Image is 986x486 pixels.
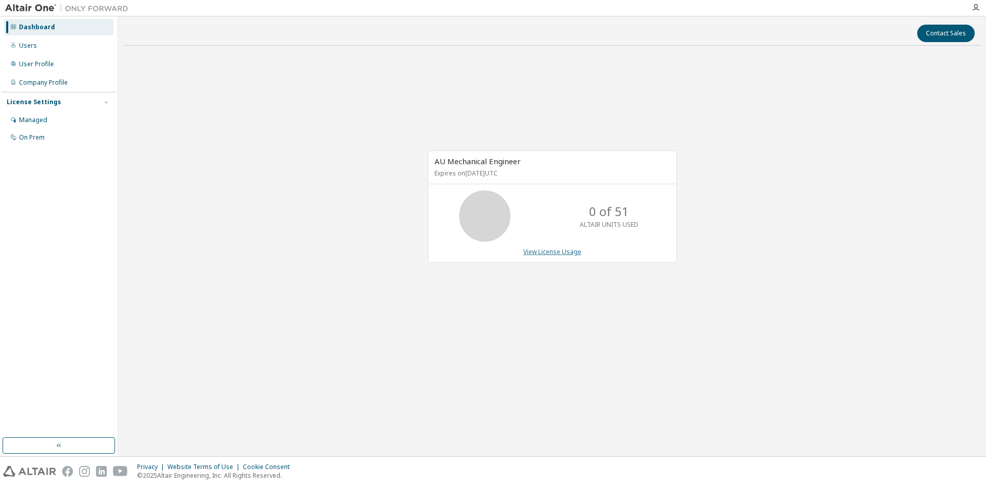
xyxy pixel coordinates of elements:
span: AU Mechanical Engineer [434,156,521,166]
img: Altair One [5,3,134,13]
p: © 2025 Altair Engineering, Inc. All Rights Reserved. [137,471,296,480]
div: Privacy [137,463,167,471]
div: Cookie Consent [243,463,296,471]
div: On Prem [19,133,45,142]
button: Contact Sales [917,25,975,42]
div: Users [19,42,37,50]
div: Company Profile [19,79,68,87]
img: instagram.svg [79,466,90,477]
p: ALTAIR UNITS USED [580,220,638,229]
img: facebook.svg [62,466,73,477]
div: Managed [19,116,47,124]
img: linkedin.svg [96,466,107,477]
a: View License Usage [523,247,581,256]
p: Expires on [DATE] UTC [434,169,668,178]
img: youtube.svg [113,466,128,477]
div: License Settings [7,98,61,106]
div: Website Terms of Use [167,463,243,471]
img: altair_logo.svg [3,466,56,477]
div: User Profile [19,60,54,68]
p: 0 of 51 [589,203,629,220]
div: Dashboard [19,23,55,31]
